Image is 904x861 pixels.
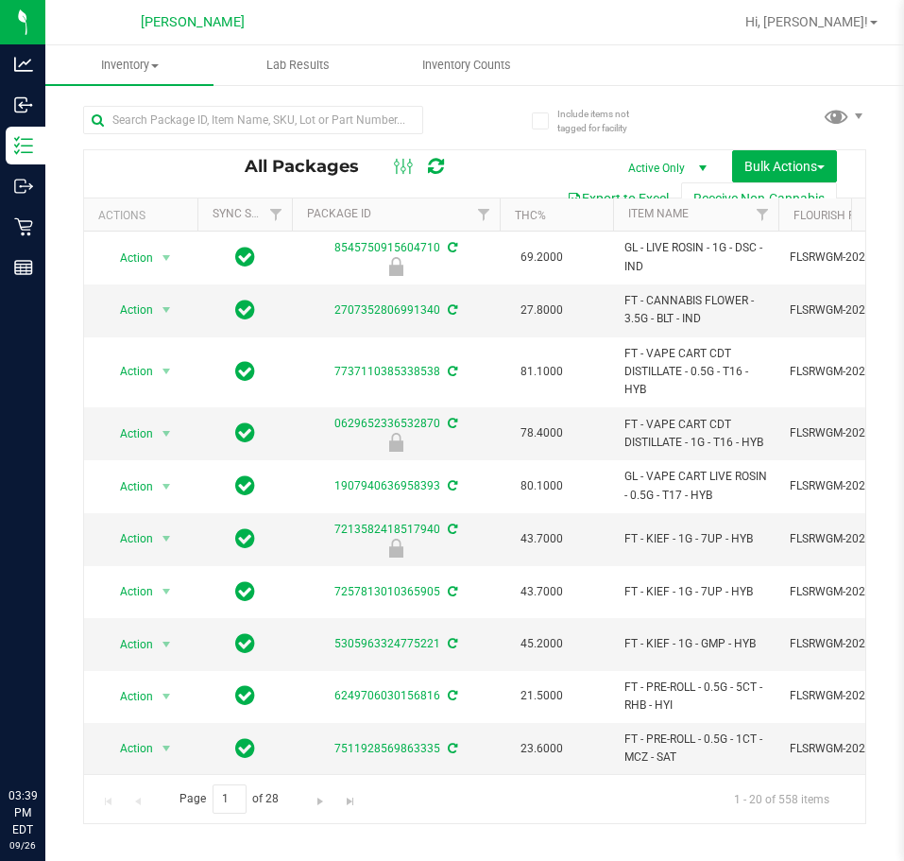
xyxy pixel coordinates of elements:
button: Receive Non-Cannabis [681,182,837,215]
span: Action [103,735,154,762]
span: Inventory Counts [397,57,537,74]
span: In Sync [235,630,255,657]
span: Action [103,421,154,447]
span: Action [103,245,154,271]
span: FT - KIEF - 1G - 7UP - HYB [624,583,767,601]
a: Lab Results [213,45,382,85]
span: FT - KIEF - 1G - GMP - HYB [624,635,767,653]
span: In Sync [235,682,255,709]
span: [PERSON_NAME] [141,14,245,30]
a: 1907940636958393 [334,479,440,492]
a: Item Name [628,207,689,220]
a: Go to the next page [307,784,334,810]
p: 03:39 PM EDT [9,787,37,838]
span: 78.4000 [511,420,572,447]
span: Sync from Compliance System [445,417,457,430]
span: select [155,631,179,658]
span: Action [103,474,154,500]
span: GL - LIVE ROSIN - 1G - DSC - IND [624,239,767,275]
div: Newly Received [289,539,503,558]
inline-svg: Retail [14,217,33,236]
span: Include items not tagged for facility [557,107,652,135]
span: 69.2000 [511,244,572,271]
button: Export to Excel [554,182,681,215]
div: Newly Received [289,257,503,276]
span: 80.1000 [511,473,572,500]
a: Filter [261,198,292,231]
span: Page of 28 [163,784,295,814]
span: Action [103,578,154,605]
inline-svg: Analytics [14,55,33,74]
span: In Sync [235,525,255,552]
span: select [155,525,179,552]
a: THC% [515,209,546,222]
span: select [155,683,179,710]
span: Sync from Compliance System [445,689,457,702]
a: 7737110385338538 [334,365,440,378]
input: 1 [213,784,247,814]
span: Action [103,525,154,552]
span: Bulk Actions [744,159,825,174]
span: FT - PRE-ROLL - 0.5G - 5CT - RHB - HYI [624,679,767,715]
span: Inventory [45,57,213,74]
span: In Sync [235,735,255,762]
span: Action [103,683,154,710]
span: FT - KIEF - 1G - 7UP - HYB [624,530,767,548]
a: 5305963324775221 [334,637,440,650]
span: In Sync [235,297,255,323]
span: Sync from Compliance System [445,479,457,492]
a: 7257813010365905 [334,585,440,598]
span: Hi, [PERSON_NAME]! [745,14,868,29]
input: Search Package ID, Item Name, SKU, Lot or Part Number... [83,106,423,134]
button: Bulk Actions [732,150,837,182]
span: Action [103,297,154,323]
span: select [155,297,179,323]
span: select [155,421,179,447]
a: 2707352806991340 [334,303,440,317]
inline-svg: Inbound [14,95,33,114]
span: 21.5000 [511,682,572,710]
a: 0629652336532870 [334,417,440,430]
a: Inventory Counts [383,45,551,85]
span: select [155,735,179,762]
span: select [155,358,179,385]
span: All Packages [245,156,378,177]
span: FT - PRE-ROLL - 0.5G - 1CT - MCZ - SAT [624,731,767,766]
a: Package ID [307,207,371,220]
div: Newly Received [289,433,503,452]
a: Go to the last page [336,784,364,810]
span: 43.7000 [511,525,572,553]
span: FT - VAPE CART CDT DISTILLATE - 0.5G - T16 - HYB [624,345,767,400]
span: select [155,245,179,271]
a: 6249706030156816 [334,689,440,702]
span: GL - VAPE CART LIVE ROSIN - 0.5G - T17 - HYB [624,468,767,504]
span: 23.6000 [511,735,572,763]
span: 1 - 20 of 558 items [719,784,844,813]
div: Actions [98,209,190,222]
span: Lab Results [241,57,355,74]
span: Action [103,631,154,658]
p: 09/26 [9,838,37,852]
a: 7213582418517940 [334,523,440,536]
a: Filter [469,198,500,231]
a: 8545750915604710 [334,241,440,254]
span: Sync from Compliance System [445,303,457,317]
span: Sync from Compliance System [445,742,457,755]
a: Filter [747,198,778,231]
span: Sync from Compliance System [445,365,457,378]
span: FT - CANNABIS FLOWER - 3.5G - BLT - IND [624,292,767,328]
span: In Sync [235,358,255,385]
inline-svg: Reports [14,258,33,277]
inline-svg: Inventory [14,136,33,155]
inline-svg: Outbound [14,177,33,196]
a: 7511928569863335 [334,742,440,755]
span: select [155,578,179,605]
span: In Sync [235,473,255,499]
span: FT - VAPE CART CDT DISTILLATE - 1G - T16 - HYB [624,416,767,452]
span: Sync from Compliance System [445,523,457,536]
span: In Sync [235,420,255,446]
span: In Sync [235,244,255,270]
span: 27.8000 [511,297,572,324]
span: Action [103,358,154,385]
span: Sync from Compliance System [445,585,457,598]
